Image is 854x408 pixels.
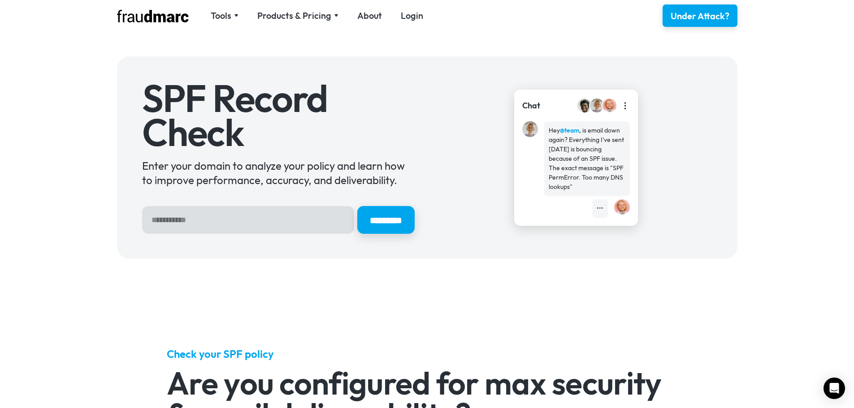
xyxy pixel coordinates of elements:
div: Tools [211,9,231,22]
div: Chat [522,100,540,112]
a: Under Attack? [663,4,737,27]
form: Hero Sign Up Form [142,206,415,234]
a: Login [401,9,423,22]
div: ••• [597,204,603,213]
div: Hey , is email down again? Everything I've sent [DATE] is bouncing because of an SPF issue. The e... [549,126,625,192]
a: About [357,9,382,22]
strong: @team [560,126,579,134]
div: Open Intercom Messenger [824,378,845,399]
div: Enter your domain to analyze your policy and learn how to improve performance, accuracy, and deli... [142,159,415,187]
div: Products & Pricing [257,9,331,22]
div: Under Attack? [671,10,729,22]
h1: SPF Record Check [142,82,415,149]
h5: Check your SPF policy [167,347,687,361]
div: Tools [211,9,238,22]
div: Products & Pricing [257,9,338,22]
